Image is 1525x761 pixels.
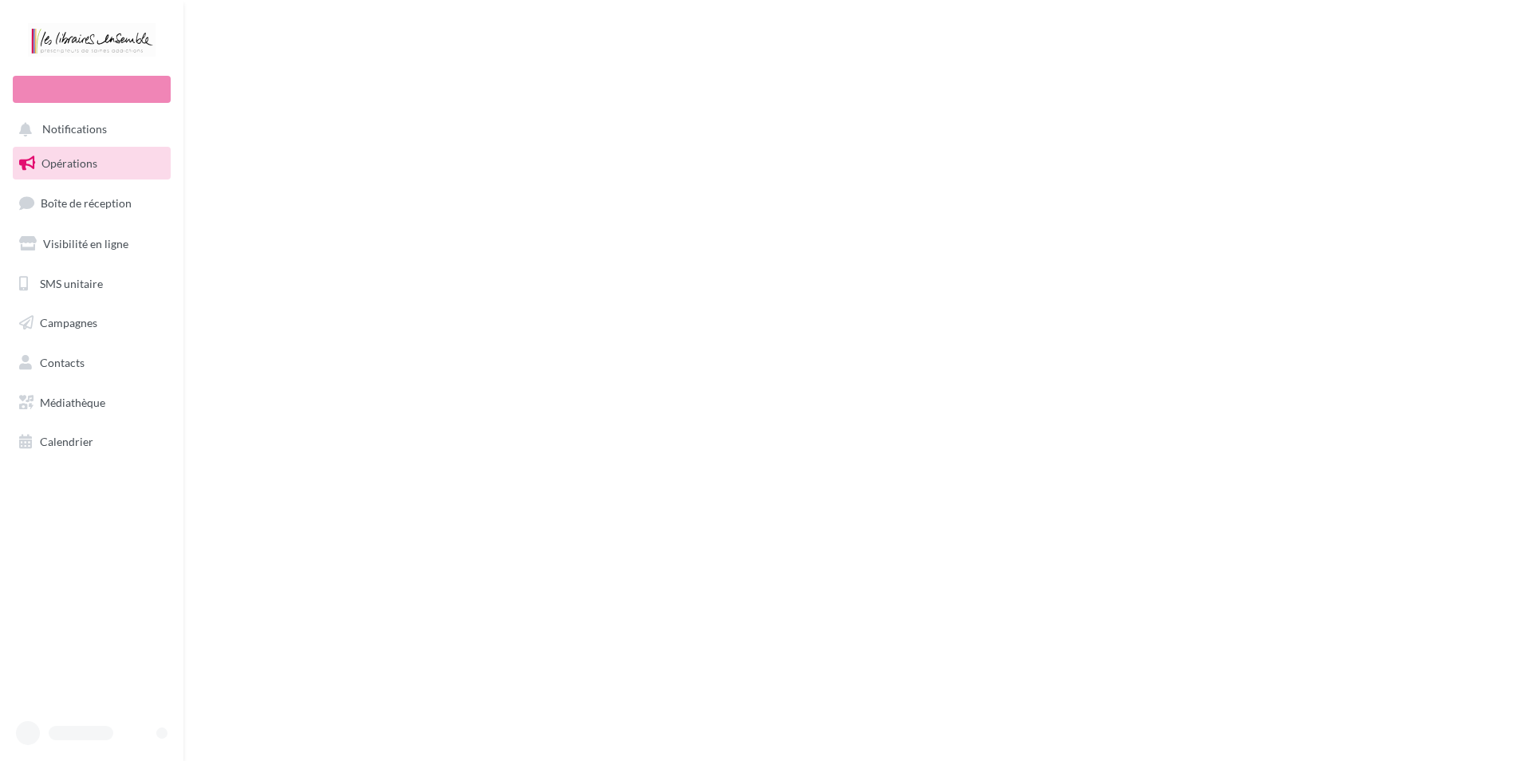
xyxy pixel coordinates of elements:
[43,237,128,250] span: Visibilité en ligne
[10,227,174,261] a: Visibilité en ligne
[41,156,97,170] span: Opérations
[40,356,85,369] span: Contacts
[10,186,174,220] a: Boîte de réception
[40,276,103,290] span: SMS unitaire
[40,396,105,409] span: Médiathèque
[40,316,97,329] span: Campagnes
[40,435,93,448] span: Calendrier
[13,76,171,103] div: Nouvelle campagne
[10,425,174,459] a: Calendrier
[10,346,174,380] a: Contacts
[10,267,174,301] a: SMS unitaire
[41,196,132,210] span: Boîte de réception
[10,386,174,420] a: Médiathèque
[42,123,107,136] span: Notifications
[10,147,174,180] a: Opérations
[10,306,174,340] a: Campagnes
